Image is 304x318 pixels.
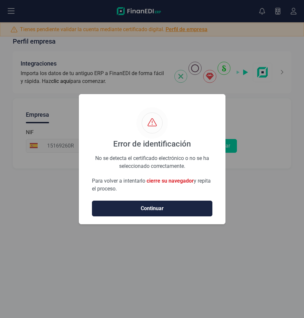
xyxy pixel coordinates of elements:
[99,205,206,212] span: Continuar
[92,177,212,193] p: Para volver a intentarlo y repita el proceso.
[147,178,194,184] span: cierre su navegador
[92,154,212,161] div: No se detecta el certificado electrónico o no se ha seleccionado correctamente.
[92,201,212,216] button: Continuar
[113,139,191,149] div: Error de identificación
